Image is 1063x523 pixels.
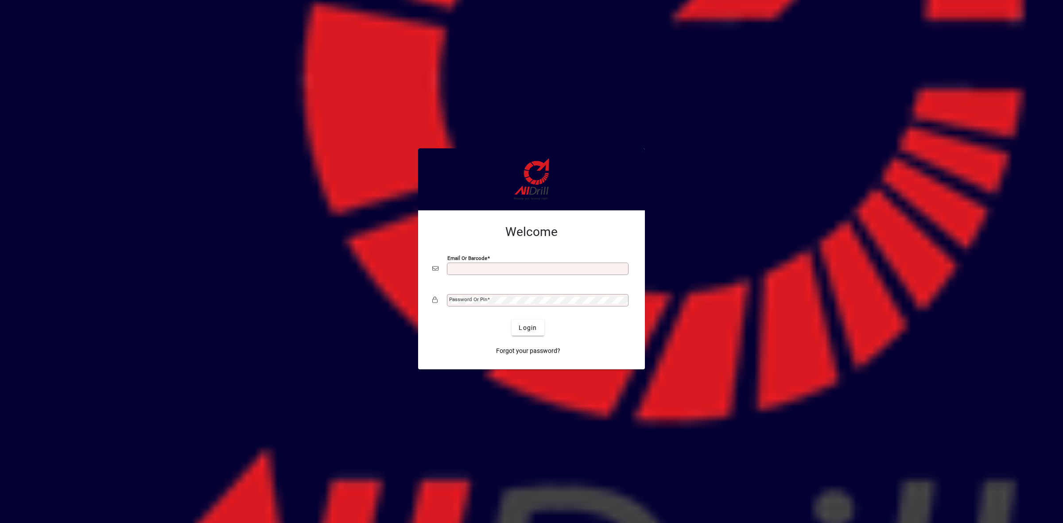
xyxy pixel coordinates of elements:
[449,296,487,302] mat-label: Password or Pin
[447,255,487,261] mat-label: Email or Barcode
[512,320,544,336] button: Login
[493,343,564,359] a: Forgot your password?
[432,225,631,240] h2: Welcome
[496,346,560,356] span: Forgot your password?
[519,323,537,333] span: Login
